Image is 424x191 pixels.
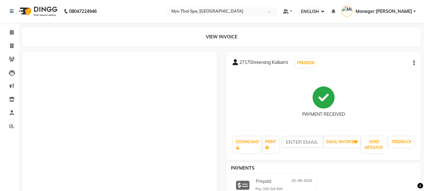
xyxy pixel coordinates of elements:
span: Manager [PERSON_NAME] [356,8,412,15]
span: 02-09-2025 [292,178,312,185]
a: FEEDBACK [389,137,414,147]
button: PREBOOK [295,59,316,67]
div: PAYMENT RECEIVED [302,111,345,118]
a: PRINT [263,137,279,153]
button: SEND MESSAGE [361,137,387,153]
input: ENTER EMAIL [282,136,324,148]
button: EMAIL INVOICE [324,137,360,147]
span: Prepaid [256,178,271,185]
b: 08047224946 [69,3,97,20]
a: DOWNLOAD [233,137,261,153]
span: PAYMENTS [231,165,255,171]
div: VIEW INVOICE [22,27,421,47]
img: logo [16,3,59,20]
img: Manager Yesha [341,6,352,17]
span: 2717Shreerang Kulkarni [239,59,288,68]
